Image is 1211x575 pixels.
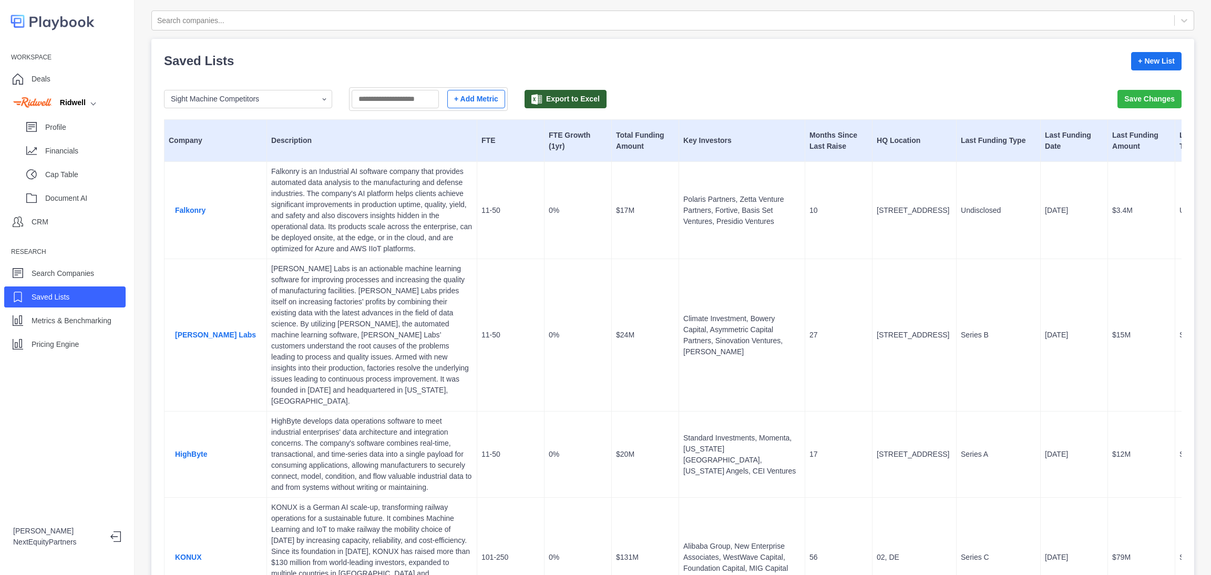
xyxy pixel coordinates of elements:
button: Save Changes [1117,90,1182,108]
p: Profile [45,122,126,133]
th: Description [267,120,477,162]
div: Ridwell [13,97,86,108]
img: logo-colored [11,11,95,32]
td: Series A [957,412,1041,498]
p: Saved Lists [164,52,234,70]
img: company image [13,97,52,108]
td: 17 [805,412,873,498]
button: HighByte [169,446,213,463]
td: [DATE] [1041,162,1108,259]
th: Last Funding Type [957,120,1041,162]
p: Financials [45,146,126,157]
button: [PERSON_NAME] Labs [169,326,262,344]
p: Cap Table [45,169,126,180]
p: Pricing Engine [32,339,79,350]
td: 0% [545,412,612,498]
td: $17M [612,162,679,259]
p: Search Companies [32,268,94,279]
td: $20M [612,412,679,498]
th: FTE Growth (1yr) [545,120,612,162]
td: Climate Investment, Bowery Capital, Asymmetric Capital Partners, Sinovation Ventures, [PERSON_NAME] [679,259,805,412]
th: Total Funding Amount [612,120,679,162]
th: Months Since Last Raise [805,120,873,162]
td: [STREET_ADDRESS] [873,259,957,412]
th: HQ Location [873,120,957,162]
button: Export to Excel [525,90,607,108]
td: 27 [805,259,873,412]
td: [STREET_ADDRESS] [873,162,957,259]
td: 0% [545,259,612,412]
td: 11-50 [477,412,545,498]
p: Metrics & Benchmarking [32,315,111,326]
td: Standard Investments, Momenta, [US_STATE][GEOGRAPHIC_DATA], [US_STATE] Angels, CEI Ventures [679,412,805,498]
td: $24M [612,259,679,412]
td: 11-50 [477,259,545,412]
td: Series B [957,259,1041,412]
button: Falkonry [169,202,212,219]
p: CRM [32,217,48,228]
th: Company [165,120,267,162]
td: Polaris Partners, Zetta Venture Partners, Fortive, Basis Set Ventures, Presidio Ventures [679,162,805,259]
th: FTE [477,120,545,162]
td: 0% [545,162,612,259]
td: [DATE] [1041,259,1108,412]
button: + New List [1131,52,1182,70]
td: [PERSON_NAME] Labs is an actionable machine learning software for improving processes and increas... [267,259,477,412]
p: Document AI [45,193,126,204]
p: NextEquityPartners [13,537,102,548]
td: $12M [1108,412,1175,498]
td: [STREET_ADDRESS] [873,412,957,498]
td: 11-50 [477,162,545,259]
th: Last Funding Amount [1108,120,1175,162]
p: Deals [32,74,50,85]
th: Last Funding Date [1041,120,1108,162]
p: [PERSON_NAME] [13,526,102,537]
p: Saved Lists [32,292,69,303]
td: Undisclosed [957,162,1041,259]
td: $3.4M [1108,162,1175,259]
button: + Add Metric [447,90,505,108]
th: Key Investors [679,120,805,162]
td: Falkonry is an Industrial AI software company that provides automated data analysis to the manufa... [267,162,477,259]
button: KONUX [169,549,208,566]
td: $15M [1108,259,1175,412]
td: HighByte develops data operations software to meet industrial enterprises' data architecture and ... [267,412,477,498]
td: [DATE] [1041,412,1108,498]
td: 10 [805,162,873,259]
